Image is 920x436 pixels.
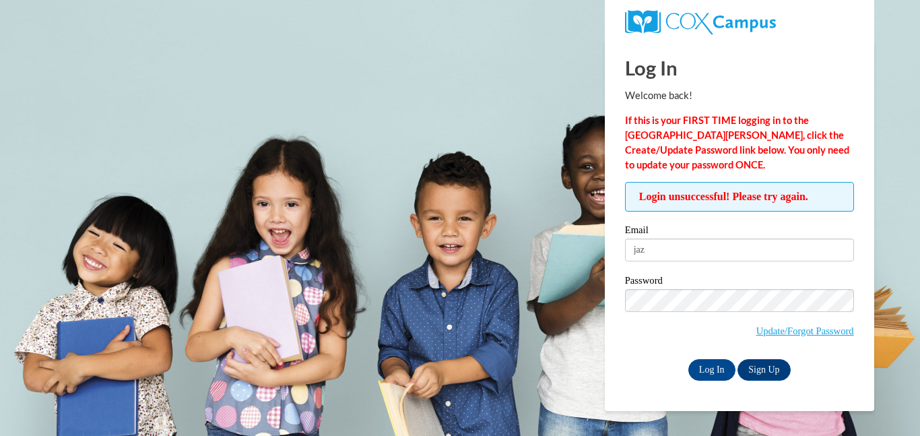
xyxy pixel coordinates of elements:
[737,359,790,381] a: Sign Up
[625,182,854,212] span: Login unsuccessful! Please try again.
[625,115,849,170] strong: If this is your FIRST TIME logging in to the [GEOGRAPHIC_DATA][PERSON_NAME], click the Create/Upd...
[625,10,854,34] a: COX Campus
[625,88,854,103] p: Welcome back!
[625,276,854,289] label: Password
[688,359,735,381] input: Log In
[625,54,854,82] h1: Log In
[625,10,776,34] img: COX Campus
[756,325,854,336] a: Update/Forgot Password
[625,225,854,239] label: Email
